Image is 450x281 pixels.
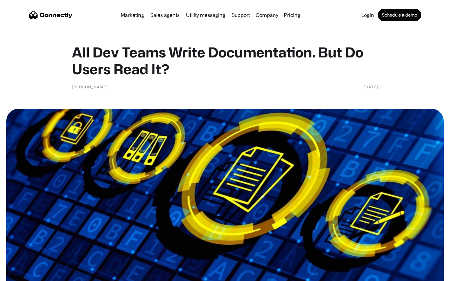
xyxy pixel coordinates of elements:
[359,12,377,17] a: Login
[29,10,72,20] a: home
[256,11,278,19] div: Company
[378,9,421,21] a: Schedule a demo
[229,12,252,17] a: Support
[254,11,280,19] div: Company
[364,84,378,90] div: [DATE]
[183,12,228,17] a: Utility messaging
[12,270,37,279] ul: Language list
[72,44,378,77] h1: All Dev Teams Write Documentation. But Do Users Read It?
[72,84,108,90] div: [PERSON_NAME]
[148,12,182,17] a: Sales agents
[118,12,147,17] a: Marketing
[6,270,37,279] aside: Language selected: English
[281,12,303,17] a: Pricing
